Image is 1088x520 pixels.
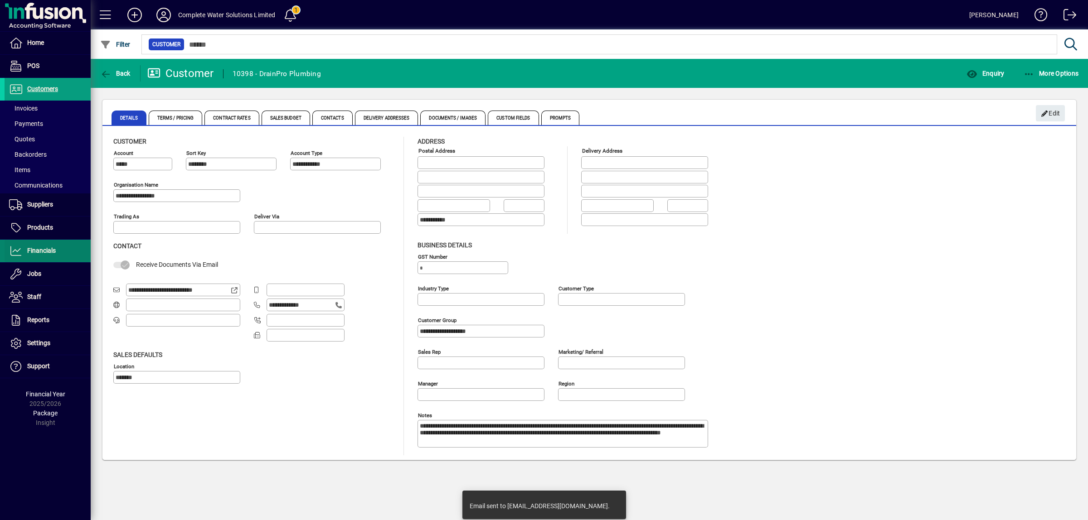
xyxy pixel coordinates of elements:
[114,363,134,369] mat-label: Location
[5,32,91,54] a: Home
[9,151,47,158] span: Backorders
[27,270,41,277] span: Jobs
[5,178,91,193] a: Communications
[1024,70,1079,77] span: More Options
[27,201,53,208] span: Suppliers
[27,62,39,69] span: POS
[5,309,91,332] a: Reports
[33,409,58,417] span: Package
[27,316,49,323] span: Reports
[27,247,56,254] span: Financials
[964,65,1006,82] button: Enquiry
[559,348,603,355] mat-label: Marketing/ Referral
[27,362,50,370] span: Support
[1021,65,1081,82] button: More Options
[113,242,141,250] span: Contact
[5,116,91,131] a: Payments
[5,162,91,178] a: Items
[114,182,158,188] mat-label: Organisation name
[114,150,133,156] mat-label: Account
[470,501,610,510] div: Email sent to [EMAIL_ADDRESS][DOMAIN_NAME].
[9,182,63,189] span: Communications
[120,7,149,23] button: Add
[418,317,457,323] mat-label: Customer group
[149,7,178,23] button: Profile
[204,111,259,125] span: Contract Rates
[5,101,91,116] a: Invoices
[114,213,139,220] mat-label: Trading as
[27,85,58,92] span: Customers
[100,70,131,77] span: Back
[98,36,133,53] button: Filter
[355,111,418,125] span: Delivery Addresses
[178,8,276,22] div: Complete Water Solutions Limited
[312,111,353,125] span: Contacts
[488,111,539,125] span: Custom Fields
[9,166,30,173] span: Items
[149,111,203,125] span: Terms / Pricing
[418,412,432,418] mat-label: Notes
[98,65,133,82] button: Back
[91,65,141,82] app-page-header-button: Back
[27,224,53,231] span: Products
[5,131,91,147] a: Quotes
[27,39,44,46] span: Home
[1036,105,1065,121] button: Edit
[418,138,445,145] span: Address
[5,217,91,239] a: Products
[254,213,279,220] mat-label: Deliver via
[541,111,580,125] span: Prompts
[136,261,218,268] span: Receive Documents Via Email
[147,66,214,81] div: Customer
[5,263,91,285] a: Jobs
[420,111,486,125] span: Documents / Images
[418,380,438,386] mat-label: Manager
[5,240,91,262] a: Financials
[291,150,322,156] mat-label: Account Type
[9,120,43,127] span: Payments
[559,285,594,291] mat-label: Customer type
[1041,106,1060,121] span: Edit
[112,111,146,125] span: Details
[262,111,310,125] span: Sales Budget
[9,135,35,143] span: Quotes
[233,67,321,81] div: 10398 - DrainPro Plumbing
[27,339,50,347] span: Settings
[152,40,180,49] span: Customer
[100,41,131,48] span: Filter
[418,285,449,291] mat-label: Industry type
[113,351,162,358] span: Sales defaults
[5,55,91,77] a: POS
[967,70,1004,77] span: Enquiry
[5,355,91,378] a: Support
[418,253,447,260] mat-label: GST Number
[418,348,441,355] mat-label: Sales rep
[26,390,65,398] span: Financial Year
[559,380,574,386] mat-label: Region
[969,8,1019,22] div: [PERSON_NAME]
[1057,2,1077,31] a: Logout
[27,293,41,300] span: Staff
[1028,2,1048,31] a: Knowledge Base
[9,105,38,112] span: Invoices
[418,241,472,249] span: Business details
[5,147,91,162] a: Backorders
[186,150,206,156] mat-label: Sort key
[5,332,91,355] a: Settings
[113,138,146,145] span: Customer
[5,193,91,216] a: Suppliers
[5,286,91,308] a: Staff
